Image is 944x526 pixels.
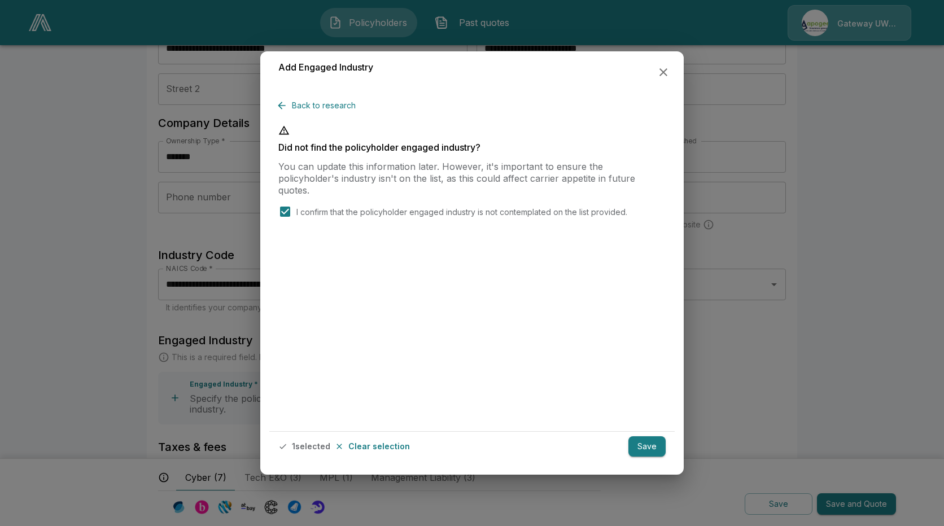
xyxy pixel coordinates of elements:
[278,143,666,152] p: Did not find the policyholder engaged industry?
[278,161,666,196] p: You can update this information later. However, it's important to ensure the policyholder's indus...
[296,206,627,218] p: I confirm that the policyholder engaged industry is not contemplated on the list provided.
[628,436,666,457] button: Save
[278,60,373,75] h6: Add Engaged Industry
[278,95,360,116] button: Back to research
[292,442,330,450] p: 1 selected
[348,442,410,450] p: Clear selection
